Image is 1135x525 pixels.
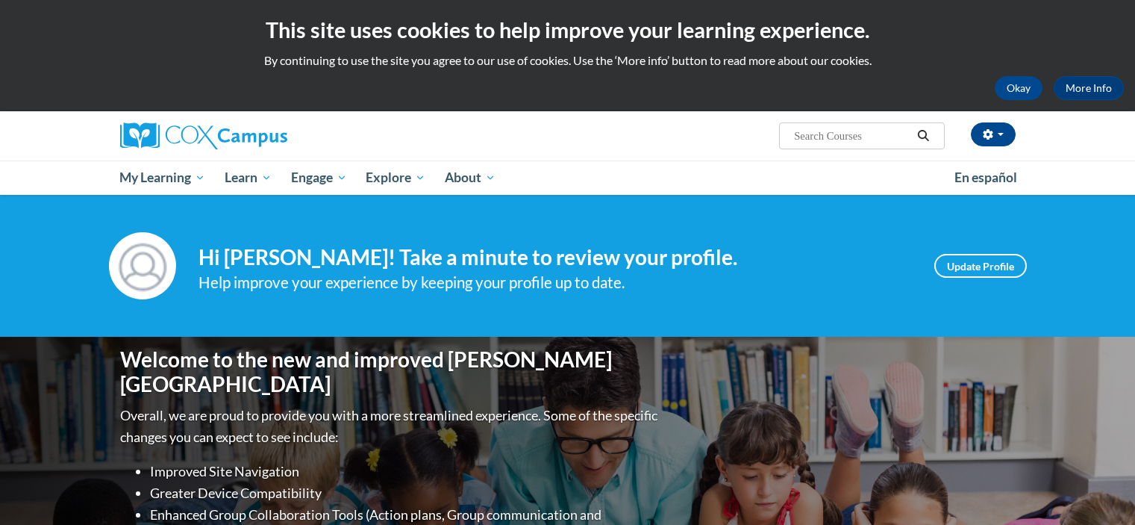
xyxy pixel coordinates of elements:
a: Explore [356,161,435,195]
span: En español [954,170,1017,185]
span: Explore [366,169,425,187]
input: Search Courses [792,127,912,145]
button: Okay [995,76,1042,100]
a: Update Profile [934,254,1027,278]
button: Account Settings [971,122,1016,146]
h4: Hi [PERSON_NAME]! Take a minute to review your profile. [198,245,912,270]
p: Overall, we are proud to provide you with a more streamlined experience. Some of the specific cha... [120,405,661,448]
button: Search [912,127,934,145]
a: Cox Campus [120,122,404,149]
a: About [435,161,505,195]
span: About [445,169,495,187]
p: By continuing to use the site you agree to our use of cookies. Use the ‘More info’ button to read... [11,52,1124,69]
h2: This site uses cookies to help improve your learning experience. [11,15,1124,45]
span: My Learning [119,169,205,187]
a: More Info [1054,76,1124,100]
a: En español [945,162,1027,193]
a: My Learning [110,161,216,195]
li: Greater Device Compatibility [150,482,661,504]
span: Engage [291,169,347,187]
a: Engage [281,161,357,195]
iframe: Button to launch messaging window [1075,465,1123,513]
div: Help improve your experience by keeping your profile up to date. [198,270,912,295]
div: Main menu [98,161,1038,195]
img: Profile Image [109,232,176,299]
li: Improved Site Navigation [150,461,661,482]
h1: Welcome to the new and improved [PERSON_NAME][GEOGRAPHIC_DATA] [120,347,661,397]
img: Cox Campus [120,122,287,149]
span: Learn [225,169,272,187]
a: Learn [215,161,281,195]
